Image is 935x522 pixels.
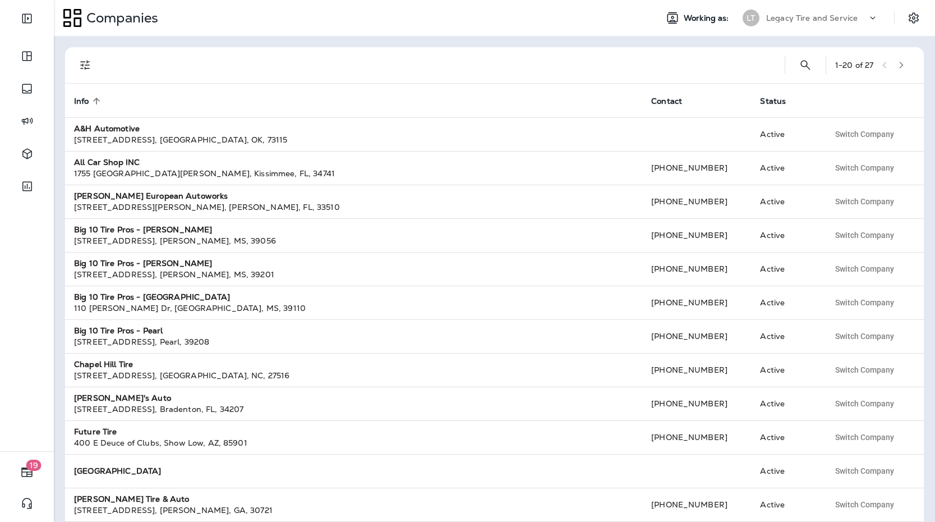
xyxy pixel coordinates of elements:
strong: Big 10 Tire Pros - Pearl [74,326,163,336]
td: Active [751,454,819,488]
td: Active [751,353,819,387]
td: [PHONE_NUMBER] [642,353,751,387]
td: [PHONE_NUMBER] [642,387,751,420]
td: [PHONE_NUMBER] [642,286,751,319]
button: Switch Company [829,361,900,378]
td: [PHONE_NUMBER] [642,151,751,185]
button: 19 [11,461,43,483]
strong: Big 10 Tire Pros - [PERSON_NAME] [74,258,212,268]
td: Active [751,117,819,151]
div: [STREET_ADDRESS] , [PERSON_NAME] , MS , 39201 [74,269,633,280]
div: 110 [PERSON_NAME] Dr , [GEOGRAPHIC_DATA] , MS , 39110 [74,303,633,314]
td: [PHONE_NUMBER] [642,185,751,218]
div: 1 - 20 of 27 [835,61,873,70]
td: Active [751,151,819,185]
strong: [PERSON_NAME] European Autoworks [74,191,228,201]
span: Contact [651,97,682,106]
td: [PHONE_NUMBER] [642,420,751,454]
button: Switch Company [829,260,900,277]
span: Switch Company [835,231,894,239]
button: Filters [74,54,96,76]
div: [STREET_ADDRESS] , [PERSON_NAME] , MS , 39056 [74,235,633,246]
strong: Chapel Hill Tire [74,359,133,369]
div: [STREET_ADDRESS] , [GEOGRAPHIC_DATA] , NC , 27516 [74,370,633,381]
strong: A&H Automotive [74,123,140,134]
strong: All Car Shop INC [74,157,140,167]
span: Switch Company [835,467,894,475]
button: Search Companies [794,54,817,76]
div: LT [743,10,759,26]
button: Switch Company [829,429,900,446]
strong: Big 10 Tire Pros - [PERSON_NAME] [74,225,212,235]
span: Status [760,97,786,106]
button: Settings [904,8,924,28]
div: [STREET_ADDRESS] , [PERSON_NAME] , GA , 30721 [74,505,633,516]
td: Active [751,387,819,420]
span: Switch Company [835,299,894,306]
div: [STREET_ADDRESS][PERSON_NAME] , [PERSON_NAME] , FL , 33510 [74,202,633,213]
button: Switch Company [829,463,900,479]
span: Switch Company [835,501,894,509]
button: Switch Company [829,496,900,513]
span: Status [760,96,800,106]
td: Active [751,420,819,454]
div: [STREET_ADDRESS] , Bradenton , FL , 34207 [74,404,633,415]
td: Active [751,252,819,286]
span: 19 [26,460,42,471]
td: Active [751,218,819,252]
div: [STREET_ADDRESS] , Pearl , 39208 [74,336,633,347]
td: Active [751,185,819,218]
span: Switch Company [835,265,894,273]
td: [PHONE_NUMBER] [642,252,751,286]
span: Contact [651,96,697,106]
span: Switch Company [835,164,894,172]
button: Switch Company [829,193,900,210]
div: 400 E Deuce of Clubs , Show Low , AZ , 85901 [74,437,633,448]
button: Expand Sidebar [11,7,43,30]
td: [PHONE_NUMBER] [642,319,751,353]
button: Switch Company [829,159,900,176]
button: Switch Company [829,294,900,311]
button: Switch Company [829,227,900,244]
span: Switch Company [835,400,894,407]
span: Switch Company [835,332,894,340]
div: 1755 [GEOGRAPHIC_DATA][PERSON_NAME] , Kissimmee , FL , 34741 [74,168,633,179]
span: Working as: [684,13,731,23]
td: Active [751,319,819,353]
button: Switch Company [829,126,900,143]
span: Switch Company [835,433,894,441]
p: Companies [82,10,158,26]
span: Switch Company [835,366,894,374]
button: Switch Company [829,328,900,345]
span: Switch Company [835,198,894,205]
strong: Future Tire [74,427,117,437]
strong: [PERSON_NAME]'s Auto [74,393,171,403]
button: Switch Company [829,395,900,412]
td: [PHONE_NUMBER] [642,488,751,521]
span: Info [74,97,89,106]
strong: [GEOGRAPHIC_DATA] [74,466,161,476]
strong: Big 10 Tire Pros - [GEOGRAPHIC_DATA] [74,292,230,302]
td: [PHONE_NUMBER] [642,218,751,252]
span: Switch Company [835,130,894,138]
strong: [PERSON_NAME] Tire & Auto [74,494,190,504]
td: Active [751,286,819,319]
p: Legacy Tire and Service [766,13,858,22]
div: [STREET_ADDRESS] , [GEOGRAPHIC_DATA] , OK , 73115 [74,134,633,145]
span: Info [74,96,104,106]
td: Active [751,488,819,521]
